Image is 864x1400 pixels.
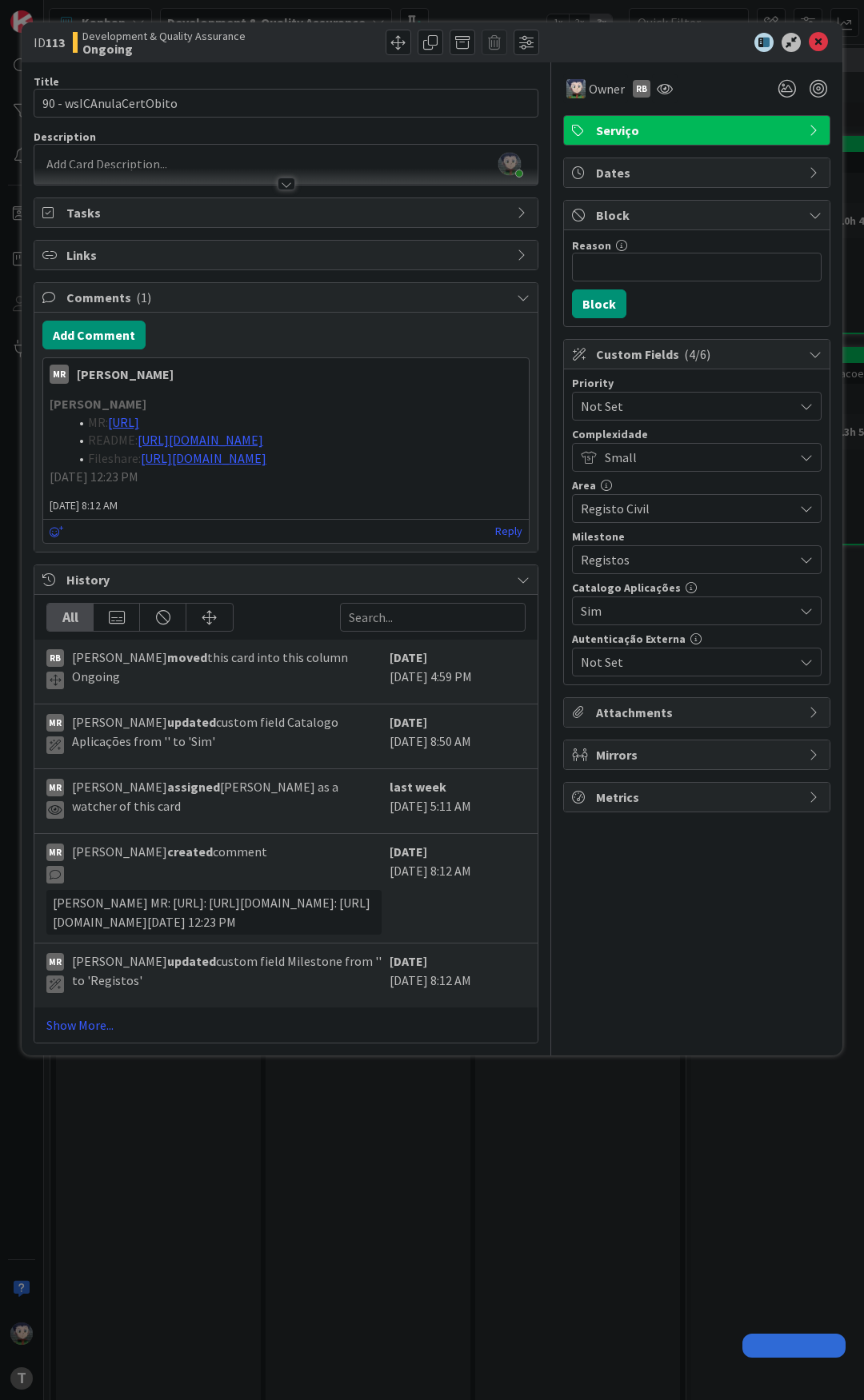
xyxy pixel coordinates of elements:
div: Catalogo Aplicações [572,582,822,593]
b: last week [390,779,446,795]
a: [URL] [108,414,139,430]
span: Mirrors [596,745,801,764]
div: [DATE] 4:59 PM [390,648,526,696]
b: moved [167,649,207,665]
div: MR [46,953,64,971]
a: [URL][DOMAIN_NAME] [141,450,266,466]
b: [DATE] [390,953,427,969]
strong: [PERSON_NAME] [50,396,146,412]
span: Registos [581,548,786,571]
span: [PERSON_NAME] custom field Milestone from '' to 'Registos' [72,951,382,993]
a: Show More... [46,1015,526,1035]
span: [DATE] 8:12 AM [43,497,529,514]
div: [PERSON_NAME] [77,365,174,384]
div: [DATE] 8:12 AM [390,842,526,935]
a: [URL][DOMAIN_NAME] [138,432,263,448]
span: Metrics [596,788,801,807]
b: created [167,844,213,860]
div: Autenticação Externa [572,633,822,644]
div: MR [46,844,64,861]
div: Area [572,480,822,491]
b: [DATE] [390,844,427,860]
b: updated [167,714,216,730]
span: [PERSON_NAME] this card into this column Ongoing [72,648,382,689]
div: RB [633,80,650,98]
img: 6lt3uT3iixLqDNk5qtoYI6LggGIpyp3L.jpeg [498,153,521,175]
div: RB [46,649,64,667]
div: [PERSON_NAME] MR: [URL]: [URL][DOMAIN_NAME]: [URL][DOMAIN_NAME][DATE] 12:23 PM [46,890,382,935]
button: Add Comment [42,321,146,349]
span: Block [596,205,801,225]
button: Block [572,289,626,318]
a: Reply [495,521,522,541]
div: Milestone [572,531,822,542]
b: [DATE] [390,649,427,665]
div: [DATE] 8:12 AM [390,951,526,999]
span: Not Set [581,395,786,417]
input: Search... [340,603,526,632]
div: [DATE] 8:50 AM [390,712,526,760]
span: MR: [88,414,108,430]
div: MR [46,779,64,796]
span: Comments [66,288,509,307]
b: updated [167,953,216,969]
div: MR [50,365,69,384]
span: Attachments [596,703,801,722]
span: [PERSON_NAME] comment [72,842,267,883]
label: Reason [572,238,611,253]
span: Serviço [596,121,801,140]
span: ID [34,33,65,52]
div: [DATE] 5:11 AM [390,777,526,825]
span: ( 1 ) [136,289,151,305]
span: Links [66,245,509,265]
img: LS [566,79,586,98]
b: Ongoing [82,42,246,55]
label: Title [34,74,59,89]
span: README: [88,432,138,448]
span: Description [34,130,96,144]
div: Priority [572,377,822,389]
b: 113 [46,34,65,50]
div: Complexidade [572,429,822,440]
input: type card name here... [34,89,538,118]
b: [DATE] [390,714,427,730]
span: Dates [596,163,801,182]
span: Not Set [581,651,786,673]
span: Registo Civil [581,497,786,520]
span: Development & Quality Assurance [82,30,246,42]
span: Owner [589,79,625,98]
span: [PERSON_NAME] [PERSON_NAME] as a watcher of this card [72,777,382,819]
span: Sim [581,600,786,622]
span: Small [605,446,786,469]
span: [PERSON_NAME] custom field Catalogo Aplicações from '' to 'Sim' [72,712,382,754]
span: Fileshare: [88,450,141,466]
span: Custom Fields [596,345,801,364]
span: [DATE] 12:23 PM [50,469,138,485]
b: assigned [167,779,220,795]
span: ( 4/6 ) [684,346,710,362]
div: All [47,604,94,631]
div: MR [46,714,64,732]
span: History [66,570,509,589]
span: Tasks [66,203,509,222]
